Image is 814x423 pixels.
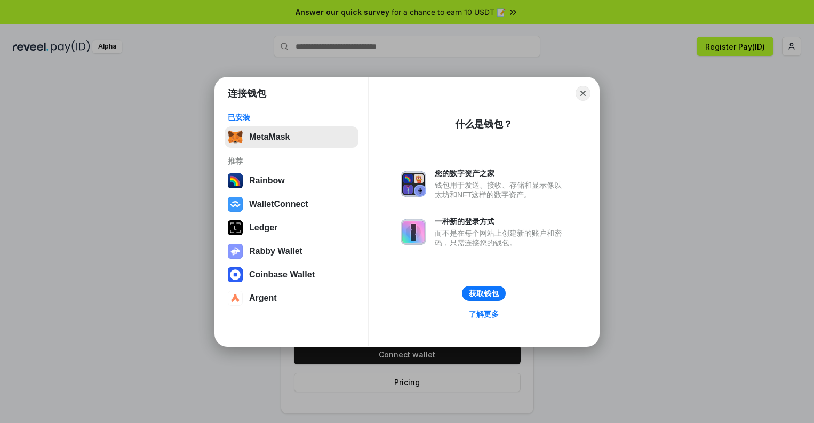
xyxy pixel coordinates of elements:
img: svg+xml,%3Csvg%20xmlns%3D%22http%3A%2F%2Fwww.w3.org%2F2000%2Fsvg%22%20fill%3D%22none%22%20viewBox... [401,219,426,245]
div: 已安装 [228,113,355,122]
button: MetaMask [225,126,358,148]
img: svg+xml,%3Csvg%20xmlns%3D%22http%3A%2F%2Fwww.w3.org%2F2000%2Fsvg%22%20fill%3D%22none%22%20viewBox... [401,171,426,197]
button: Ledger [225,217,358,238]
div: 您的数字资产之家 [435,169,567,178]
div: Rabby Wallet [249,246,302,256]
div: 了解更多 [469,309,499,319]
div: Rainbow [249,176,285,186]
div: MetaMask [249,132,290,142]
div: Argent [249,293,277,303]
div: 一种新的登录方式 [435,217,567,226]
button: 获取钱包 [462,286,506,301]
div: Coinbase Wallet [249,270,315,280]
div: 而不是在每个网站上创建新的账户和密码，只需连接您的钱包。 [435,228,567,248]
div: WalletConnect [249,199,308,209]
div: 钱包用于发送、接收、存储和显示像以太坊和NFT这样的数字资产。 [435,180,567,199]
img: svg+xml,%3Csvg%20width%3D%2228%22%20height%3D%2228%22%20viewBox%3D%220%200%2028%2028%22%20fill%3D... [228,197,243,212]
div: Ledger [249,223,277,233]
img: svg+xml,%3Csvg%20width%3D%2228%22%20height%3D%2228%22%20viewBox%3D%220%200%2028%2028%22%20fill%3D... [228,267,243,282]
img: svg+xml,%3Csvg%20width%3D%22120%22%20height%3D%22120%22%20viewBox%3D%220%200%20120%20120%22%20fil... [228,173,243,188]
a: 了解更多 [462,307,505,321]
button: WalletConnect [225,194,358,215]
div: 推荐 [228,156,355,166]
img: svg+xml,%3Csvg%20fill%3D%22none%22%20height%3D%2233%22%20viewBox%3D%220%200%2035%2033%22%20width%... [228,130,243,145]
div: 获取钱包 [469,289,499,298]
button: Rainbow [225,170,358,191]
button: Close [576,86,590,101]
img: svg+xml,%3Csvg%20xmlns%3D%22http%3A%2F%2Fwww.w3.org%2F2000%2Fsvg%22%20fill%3D%22none%22%20viewBox... [228,244,243,259]
h1: 连接钱包 [228,87,266,100]
button: Rabby Wallet [225,241,358,262]
button: Coinbase Wallet [225,264,358,285]
button: Argent [225,288,358,309]
div: 什么是钱包？ [455,118,513,131]
img: svg+xml,%3Csvg%20width%3D%2228%22%20height%3D%2228%22%20viewBox%3D%220%200%2028%2028%22%20fill%3D... [228,291,243,306]
img: svg+xml,%3Csvg%20xmlns%3D%22http%3A%2F%2Fwww.w3.org%2F2000%2Fsvg%22%20width%3D%2228%22%20height%3... [228,220,243,235]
